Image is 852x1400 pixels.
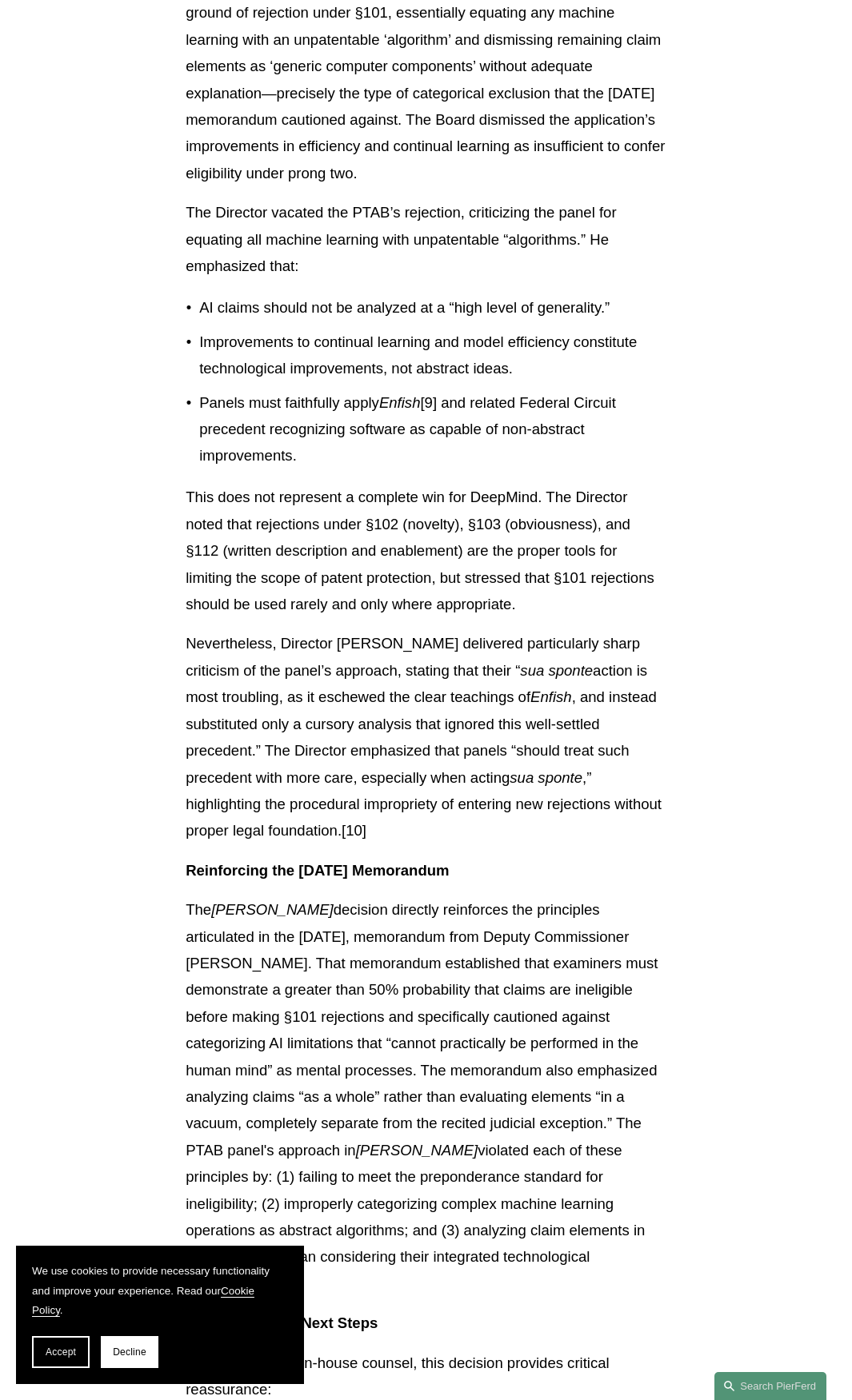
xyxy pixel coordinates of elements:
[186,896,666,1297] p: The decision directly reinforces the principles articulated in the [DATE], memorandum from Deputy...
[101,1336,158,1368] button: Decline
[520,662,593,679] em: sua sponte
[186,484,666,617] p: This does not represent a complete win for DeepMind. The Director noted that rejections under §10...
[113,1346,146,1358] span: Decline
[379,394,421,411] em: Enfish
[211,901,334,918] em: [PERSON_NAME]
[199,389,666,469] p: Panels must faithfully apply [9] and related Federal Circuit precedent recognizing software as ca...
[186,630,666,844] p: Nevertheless, Director [PERSON_NAME] delivered particularly sharp criticism of the panel’s approa...
[356,1142,478,1159] em: [PERSON_NAME]
[32,1262,288,1320] p: We use cookies to provide necessary functionality and improve your experience. Read our .
[510,769,582,786] em: sua sponte
[530,688,572,705] em: Enfish
[46,1346,76,1358] span: Accept
[32,1285,254,1316] a: Cookie Policy
[186,862,449,879] strong: Reinforcing the [DATE] Memorandum
[32,1336,90,1368] button: Accept
[199,294,666,321] p: AI claims should not be analyzed at a “high level of generality.”
[16,1246,304,1384] section: Cookie banner
[199,329,666,382] p: Improvements to continual learning and model efficiency constitute technological improvements, no...
[714,1372,826,1400] a: Search this site
[186,199,666,279] p: The Director vacated the PTAB’s rejection, criticizing the panel for equating all machine learnin...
